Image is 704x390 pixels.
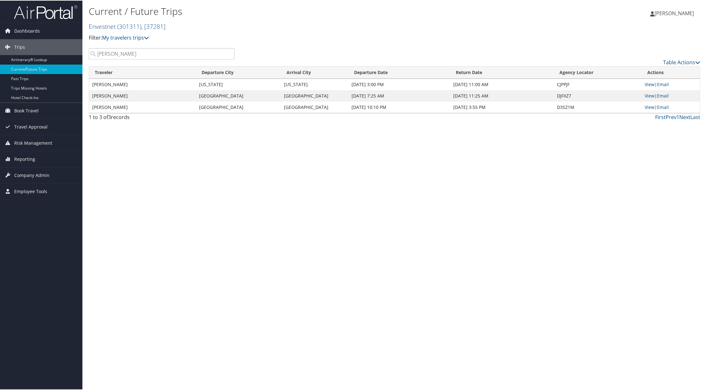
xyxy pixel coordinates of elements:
[89,78,196,90] td: [PERSON_NAME]
[450,101,554,112] td: [DATE] 3:55 PM
[642,101,700,112] td: |
[348,90,450,101] td: [DATE] 7:25 AM
[196,90,281,101] td: [GEOGRAPHIC_DATA]
[655,9,694,16] span: [PERSON_NAME]
[89,101,196,112] td: [PERSON_NAME]
[117,22,141,30] span: ( 301311 )
[642,66,700,78] th: Actions
[14,39,25,54] span: Trips
[14,135,52,150] span: Risk Management
[645,104,655,110] a: View
[281,78,348,90] td: [US_STATE]
[554,90,642,101] td: DJFXZ7
[14,22,40,38] span: Dashboards
[89,33,496,41] p: Filter:
[690,113,700,120] a: Last
[89,22,165,30] a: Envestnet
[89,66,196,78] th: Traveler: activate to sort column ascending
[450,66,554,78] th: Return Date: activate to sort column ascending
[281,101,348,112] td: [GEOGRAPHIC_DATA]
[196,101,281,112] td: [GEOGRAPHIC_DATA]
[14,183,47,199] span: Employee Tools
[554,78,642,90] td: CJPPJF
[281,90,348,101] td: [GEOGRAPHIC_DATA]
[89,113,235,123] div: 1 to 3 of records
[89,47,235,59] input: Search Traveler or Arrival City
[14,118,48,134] span: Travel Approval
[89,4,496,17] h1: Current / Future Trips
[645,92,655,98] a: View
[642,90,700,101] td: |
[666,113,676,120] a: Prev
[196,66,281,78] th: Departure City: activate to sort column ascending
[657,104,669,110] a: Email
[89,90,196,101] td: [PERSON_NAME]
[14,151,35,167] span: Reporting
[102,34,149,41] a: My travelers trips
[108,113,111,120] span: 3
[450,90,554,101] td: [DATE] 11:25 AM
[281,66,348,78] th: Arrival City: activate to sort column ascending
[657,81,669,87] a: Email
[642,78,700,90] td: |
[450,78,554,90] td: [DATE] 11:00 AM
[141,22,165,30] span: , [ 37281 ]
[348,66,450,78] th: Departure Date: activate to sort column descending
[657,92,669,98] a: Email
[348,78,450,90] td: [DATE] 3:00 PM
[196,78,281,90] td: [US_STATE]
[676,113,679,120] a: 1
[645,81,655,87] a: View
[554,101,642,112] td: D3SZ1M
[14,4,77,19] img: airportal-logo.png
[650,3,700,22] a: [PERSON_NAME]
[14,102,39,118] span: Book Travel
[663,58,700,65] a: Table Actions
[14,167,49,183] span: Company Admin
[348,101,450,112] td: [DATE] 10:10 PM
[554,66,642,78] th: Agency Locator: activate to sort column ascending
[679,113,690,120] a: Next
[655,113,666,120] a: First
